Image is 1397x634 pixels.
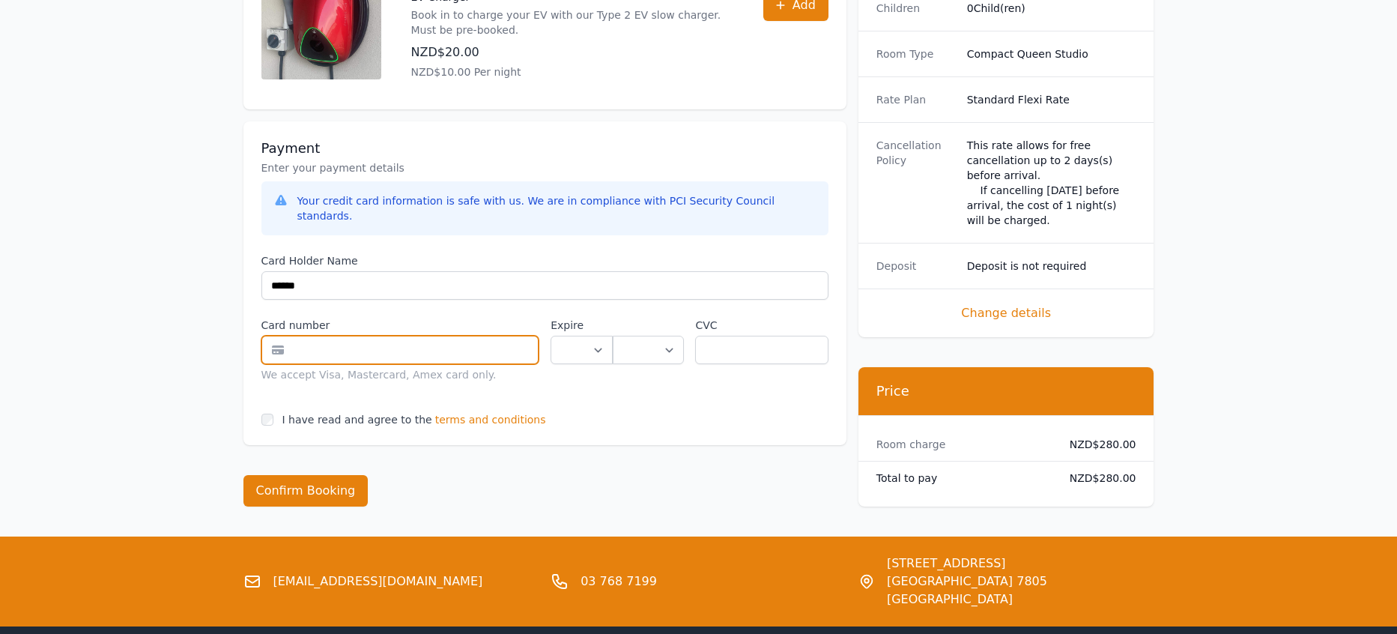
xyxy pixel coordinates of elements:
[581,573,657,591] a: 03 768 7199
[613,318,683,333] label: .
[876,138,955,228] dt: Cancellation Policy
[261,139,828,157] h3: Payment
[261,367,539,382] div: We accept Visa, Mastercard, Amex card only.
[887,573,1154,609] span: [GEOGRAPHIC_DATA] 7805 [GEOGRAPHIC_DATA]
[876,259,955,274] dt: Deposit
[435,412,546,427] span: terms and conditions
[411,7,733,37] p: Book in to charge your EV with our Type 2 EV slow charger. Must be pre-booked.
[967,1,1136,16] dd: 0 Child(ren)
[261,253,828,268] label: Card Holder Name
[876,471,1046,486] dt: Total to pay
[1058,471,1136,486] dd: NZD$280.00
[876,304,1136,322] span: Change details
[876,92,955,107] dt: Rate Plan
[967,138,1136,228] div: This rate allows for free cancellation up to 2 days(s) before arrival. If cancelling [DATE] befor...
[297,193,816,223] div: Your credit card information is safe with us. We are in compliance with PCI Security Council stan...
[695,318,828,333] label: CVC
[967,46,1136,61] dd: Compact Queen Studio
[411,43,733,61] p: NZD$20.00
[243,475,369,507] button: Confirm Booking
[967,259,1136,274] dd: Deposit is not required
[273,573,483,591] a: [EMAIL_ADDRESS][DOMAIN_NAME]
[411,64,733,79] p: NZD$10.00 Per night
[282,414,432,426] label: I have read and agree to the
[1058,437,1136,452] dd: NZD$280.00
[876,382,1136,400] h3: Price
[876,437,1046,452] dt: Room charge
[261,318,539,333] label: Card number
[876,46,955,61] dt: Room Type
[876,1,955,16] dt: Children
[887,555,1154,573] span: [STREET_ADDRESS]
[551,318,613,333] label: Expire
[261,160,828,175] p: Enter your payment details
[967,92,1136,107] dd: Standard Flexi Rate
